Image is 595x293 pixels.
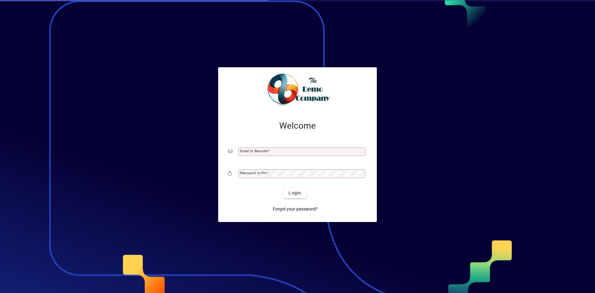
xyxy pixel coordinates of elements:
button: Login [284,187,306,198]
mat-label: Email or Barcode [240,149,268,153]
mat-label: Password or Pin [240,171,267,175]
h2: Welcome [228,121,367,131]
span: Forgot your password? [273,206,318,212]
a: Forgot your password? [270,203,320,215]
span: Login [289,190,301,196]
